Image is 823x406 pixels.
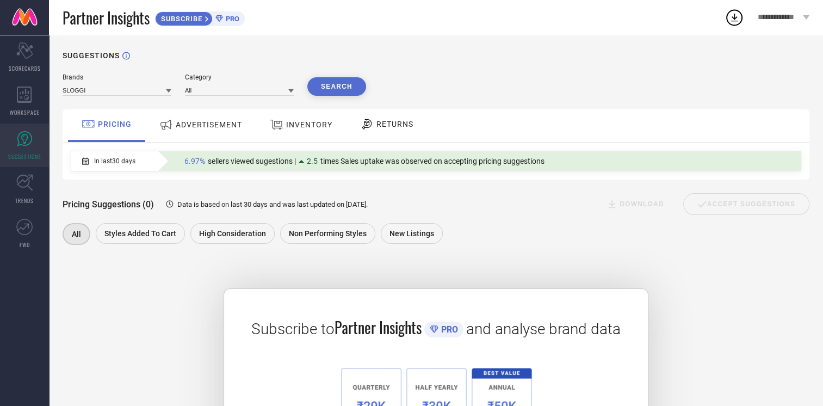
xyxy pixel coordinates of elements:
[20,241,30,249] span: FWD
[286,120,332,129] span: INVENTORY
[289,229,367,238] span: Non Performing Styles
[199,229,266,238] span: High Consideration
[63,7,150,29] span: Partner Insights
[63,73,171,81] div: Brands
[307,157,318,165] span: 2.5
[72,230,81,238] span: All
[104,229,176,238] span: Styles Added To Cart
[156,15,205,23] span: SUBSCRIBE
[725,8,744,27] div: Open download list
[8,152,41,161] span: SUGGESTIONS
[179,154,550,168] div: Percentage of sellers who have viewed suggestions for the current Insight Type
[208,157,296,165] span: sellers viewed sugestions |
[176,120,242,129] span: ADVERTISEMENT
[94,157,135,165] span: In last 30 days
[223,15,239,23] span: PRO
[376,120,413,128] span: RETURNS
[438,324,458,335] span: PRO
[15,196,34,205] span: TRENDS
[307,77,366,96] button: Search
[320,157,544,165] span: times Sales uptake was observed on accepting pricing suggestions
[389,229,434,238] span: New Listings
[177,200,368,208] span: Data is based on last 30 days and was last updated on [DATE] .
[683,193,809,215] div: Accept Suggestions
[251,320,335,338] span: Subscribe to
[10,108,40,116] span: WORKSPACE
[155,9,245,26] a: SUBSCRIBEPRO
[185,73,294,81] div: Category
[98,120,132,128] span: PRICING
[184,157,205,165] span: 6.97%
[63,51,120,60] h1: SUGGESTIONS
[335,316,422,339] span: Partner Insights
[63,199,154,210] span: Pricing Suggestions (0)
[9,64,41,72] span: SCORECARDS
[466,320,621,338] span: and analyse brand data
